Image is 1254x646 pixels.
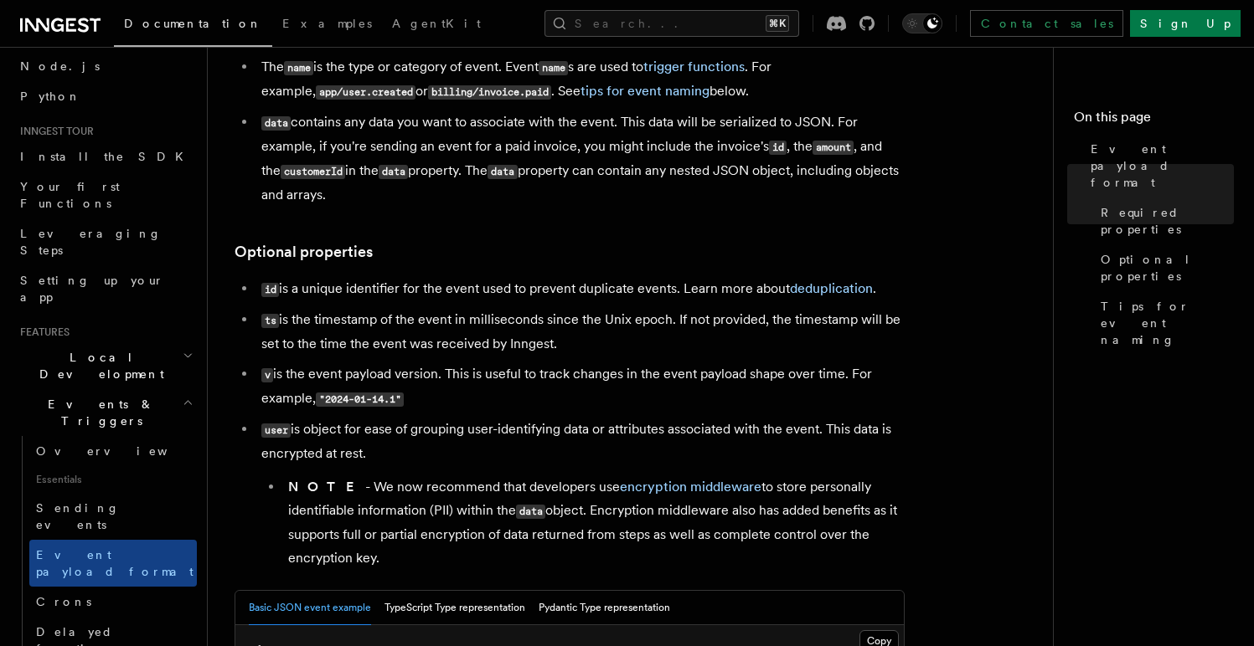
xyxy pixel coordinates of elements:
[1101,251,1234,285] span: Optional properties
[20,150,194,163] span: Install the SDK
[539,591,670,625] button: Pydantic Type representation
[13,81,197,111] a: Python
[36,595,91,608] span: Crons
[1094,291,1234,355] a: Tips for event naming
[516,505,545,519] code: data
[20,90,81,103] span: Python
[256,362,905,411] li: is the event payload version. This is useful to track changes in the event payload shape over tim...
[1094,244,1234,291] a: Optional properties
[13,389,197,436] button: Events & Triggers
[428,85,551,100] code: billing/invoice.paid
[261,116,291,131] code: data
[20,59,100,73] span: Node.js
[1130,10,1241,37] a: Sign Up
[13,51,197,81] a: Node.js
[20,274,164,304] span: Setting up your app
[1074,107,1234,134] h4: On this page
[13,172,197,218] a: Your first Functions
[29,587,197,617] a: Crons
[13,349,183,382] span: Local Development
[20,227,162,257] span: Leveraging Steps
[316,85,415,100] code: app/user.created
[261,283,279,297] code: id
[1101,204,1234,238] span: Required properties
[13,125,94,138] span: Inngest tour
[29,436,197,466] a: Overview
[114,5,272,47] a: Documentation
[488,165,517,179] code: data
[36,548,194,578] span: Event payload format
[13,218,197,265] a: Leveraging Steps
[256,308,905,356] li: is the timestamp of the event in milliseconds since the Unix epoch. If not provided, the timestam...
[13,326,70,339] span: Features
[29,540,197,587] a: Event payload format
[902,13,942,33] button: Toggle dark mode
[36,444,209,458] span: Overview
[1094,197,1234,244] a: Required properties
[769,141,787,155] code: id
[813,141,854,155] code: amount
[256,277,905,301] li: is a unique identifier for the event used to prevent duplicate events. Learn more about .
[544,10,799,37] button: Search...⌘K
[256,418,905,570] li: is object for ease of grouping user-identifying data or attributes associated with the event. Thi...
[261,368,273,382] code: v
[620,479,761,495] a: encryption middleware
[29,493,197,540] a: Sending events
[282,17,372,30] span: Examples
[29,466,197,493] span: Essentials
[20,180,120,210] span: Your first Functions
[384,591,525,625] button: TypeScript Type representation
[281,165,345,179] code: customerId
[539,61,568,75] code: name
[261,423,291,438] code: user
[13,141,197,172] a: Install the SDK
[13,396,183,429] span: Events & Triggers
[13,342,197,389] button: Local Development
[284,61,313,75] code: name
[790,280,873,296] a: deduplication
[581,83,710,99] a: tips for event naming
[1084,134,1234,197] a: Event payload format
[1101,298,1234,348] span: Tips for event naming
[249,591,371,625] button: Basic JSON event example
[272,5,382,45] a: Examples
[283,475,905,570] li: - We now recommend that developers use to store personally identifiable information (PII) within ...
[643,59,745,74] a: trigger functions
[288,479,365,495] strong: NOTE
[235,240,373,264] a: Optional properties
[36,501,120,531] span: Sending events
[382,5,491,45] a: AgentKit
[766,15,789,32] kbd: ⌘K
[256,55,905,104] li: The is the type or category of event. Event s are used to . For example, or . See below.
[970,10,1123,37] a: Contact sales
[316,392,404,407] code: "2024-01-14.1"
[124,17,262,30] span: Documentation
[1091,141,1234,191] span: Event payload format
[13,265,197,312] a: Setting up your app
[392,17,481,30] span: AgentKit
[261,314,279,328] code: ts
[256,110,905,207] li: contains any data you want to associate with the event. This data will be serialized to JSON. For...
[379,165,408,179] code: data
